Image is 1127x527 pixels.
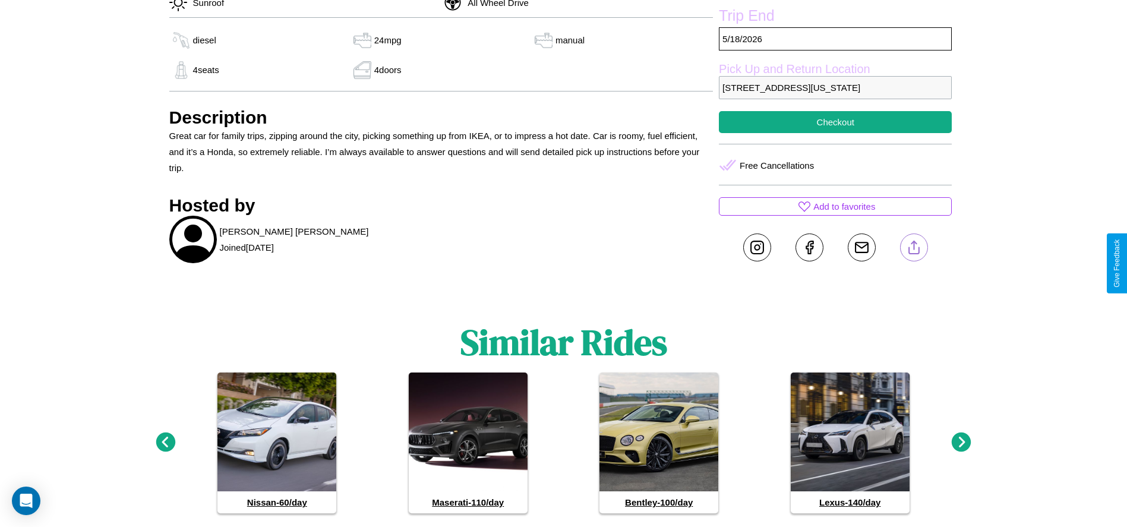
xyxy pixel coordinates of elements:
div: Give Feedback [1113,239,1121,288]
label: Trip End [719,7,952,27]
div: Open Intercom Messenger [12,487,40,515]
h3: Hosted by [169,195,714,216]
img: gas [532,31,555,49]
p: manual [555,32,585,48]
a: Nissan-60/day [217,373,336,513]
p: Free Cancellations [740,157,814,173]
p: 4 doors [374,62,402,78]
p: Joined [DATE] [220,239,274,255]
h4: Bentley - 100 /day [599,491,718,513]
p: 24 mpg [374,32,402,48]
p: diesel [193,32,216,48]
h4: Lexus - 140 /day [791,491,910,513]
button: Add to favorites [719,197,952,216]
img: gas [351,61,374,79]
h3: Description [169,108,714,128]
img: gas [169,61,193,79]
p: [PERSON_NAME] [PERSON_NAME] [220,223,369,239]
a: Bentley-100/day [599,373,718,513]
a: Maserati-110/day [409,373,528,513]
img: gas [169,31,193,49]
button: Checkout [719,111,952,133]
p: Add to favorites [813,198,875,214]
p: Great car for family trips, zipping around the city, picking something up from IKEA, or to impres... [169,128,714,176]
p: 4 seats [193,62,219,78]
p: 5 / 18 / 2026 [719,27,952,51]
h4: Maserati - 110 /day [409,491,528,513]
label: Pick Up and Return Location [719,62,952,76]
img: gas [351,31,374,49]
p: [STREET_ADDRESS][US_STATE] [719,76,952,99]
a: Lexus-140/day [791,373,910,513]
h4: Nissan - 60 /day [217,491,336,513]
h1: Similar Rides [460,318,667,367]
